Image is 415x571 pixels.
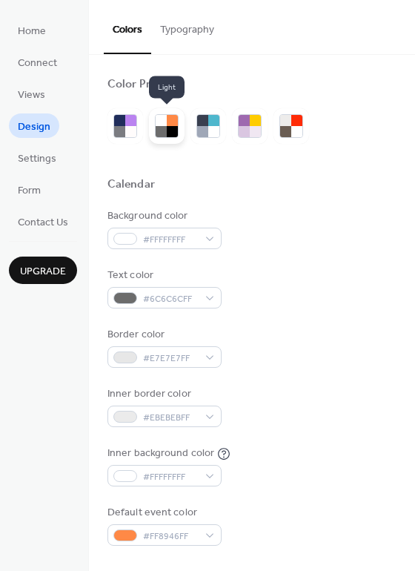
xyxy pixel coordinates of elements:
a: Views [9,82,54,106]
span: Home [18,24,46,39]
a: Contact Us [9,209,77,234]
span: Design [18,119,50,135]
div: Inner border color [107,386,219,402]
div: Border color [107,327,219,343]
span: Form [18,183,41,199]
div: Calendar [107,177,155,193]
span: Upgrade [20,264,66,280]
div: Text color [107,268,219,283]
a: Form [9,177,50,202]
span: #6C6C6CFF [143,291,198,307]
button: Upgrade [9,257,77,284]
span: #EBEBEBFF [143,410,198,426]
span: Connect [18,56,57,71]
span: #FFFFFFFF [143,469,198,485]
div: Inner background color [107,446,214,461]
a: Settings [9,145,65,170]
span: #FF8946FF [143,529,198,544]
span: Settings [18,151,56,167]
a: Design [9,113,59,138]
div: Background color [107,208,219,224]
div: Default event color [107,505,219,521]
span: Views [18,88,45,103]
span: Light [149,76,185,99]
a: Home [9,18,55,42]
a: Connect [9,50,66,74]
span: #E7E7E7FF [143,351,198,366]
span: #FFFFFFFF [143,232,198,248]
div: Color Presets [107,77,179,93]
span: Contact Us [18,215,68,231]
